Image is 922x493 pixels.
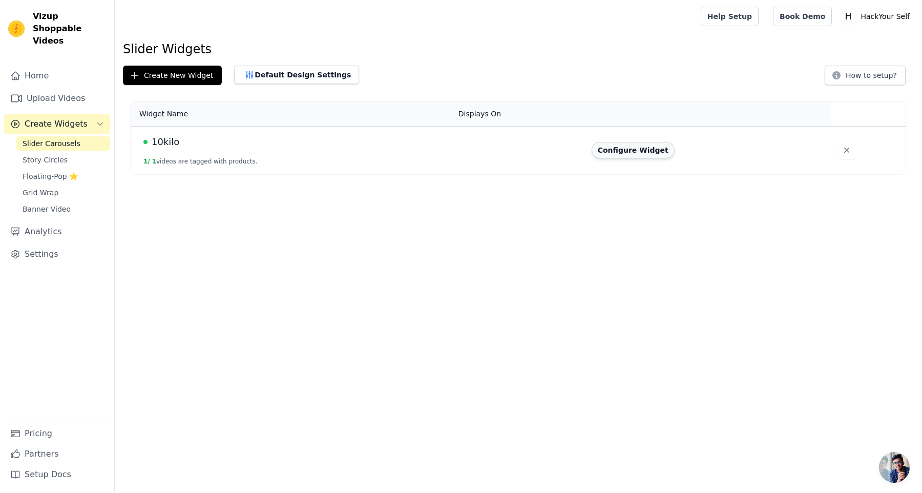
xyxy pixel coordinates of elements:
a: Partners [4,444,110,464]
a: Pricing [4,423,110,444]
span: Story Circles [23,155,68,165]
a: Upload Videos [4,88,110,109]
span: Floating-Pop ⭐ [23,171,78,181]
a: Slider Carousels [16,136,110,151]
a: Settings [4,244,110,264]
span: Slider Carousels [23,138,80,149]
span: 1 [152,158,156,165]
span: 1 / [143,158,150,165]
th: Displays On [452,101,585,127]
span: 10kilo [152,135,179,149]
span: Banner Video [23,204,71,214]
th: Widget Name [131,101,452,127]
a: Grid Wrap [16,186,110,200]
button: H HackYour Self [840,7,914,26]
img: Vizup [8,20,25,37]
text: H [845,11,852,22]
a: How to setup? [825,73,906,83]
a: Book Demo [773,7,832,26]
a: Banner Video [16,202,110,216]
button: 1/ 1videos are tagged with products. [143,157,258,166]
span: Create Widgets [25,118,88,130]
button: Default Design Settings [234,66,359,84]
h1: Slider Widgets [123,41,914,57]
button: Delete widget [837,141,856,159]
button: Create Widgets [4,114,110,134]
a: Story Circles [16,153,110,167]
a: Floating-Pop ⭐ [16,169,110,183]
div: Açık sohbet [879,452,910,483]
a: Home [4,66,110,86]
span: Vizup Shoppable Videos [33,10,106,47]
a: Analytics [4,221,110,242]
button: Create New Widget [123,66,222,85]
button: Configure Widget [592,142,675,158]
span: Grid Wrap [23,188,58,198]
span: Live Published [143,140,148,144]
button: How to setup? [825,66,906,85]
a: Setup Docs [4,464,110,485]
p: HackYour Self [856,7,914,26]
a: Help Setup [701,7,759,26]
